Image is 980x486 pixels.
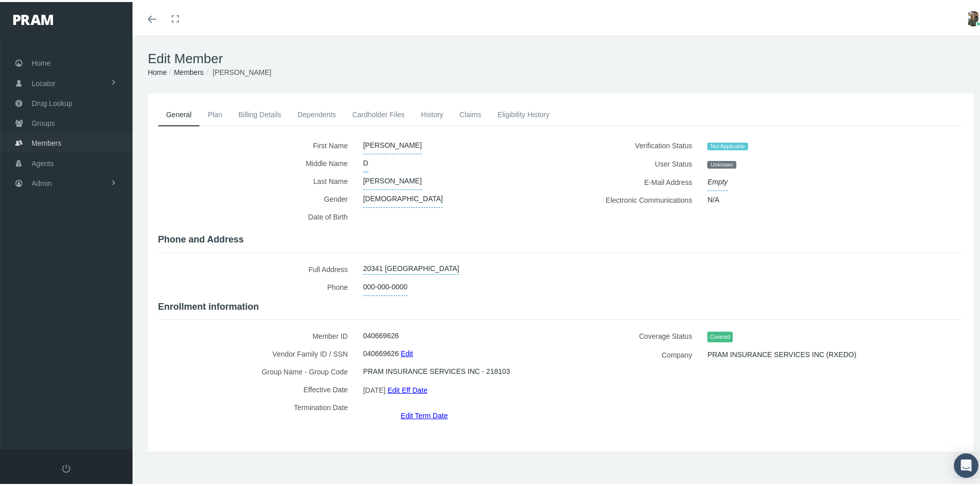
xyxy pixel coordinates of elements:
[148,66,167,74] a: Home
[230,101,289,124] a: Billing Details
[289,101,345,124] a: Dependents
[32,131,61,151] span: Members
[568,153,700,171] label: User Status
[363,343,399,360] span: 040669626
[363,170,422,188] span: [PERSON_NAME]
[32,112,55,131] span: Groups
[452,101,490,124] a: Claims
[32,72,56,91] span: Locator
[363,381,386,396] span: [DATE]
[158,396,356,419] label: Termination Date
[707,344,856,361] span: PRAM INSURANCE SERVICES INC (RXEDO)
[32,152,54,171] span: Agents
[158,325,356,343] label: Member ID
[158,101,200,124] a: General
[32,172,52,191] span: Admin
[568,134,700,153] label: Verification Status
[32,92,72,111] span: Drug Lookup
[707,330,733,340] span: Covered
[707,141,748,149] span: Not Applicable
[13,13,53,23] img: PRAM_20_x_78.png
[344,101,413,124] a: Cardholder Files
[174,66,203,74] a: Members
[158,206,356,227] label: Date of Birth
[158,134,356,152] label: First Name
[363,325,399,342] span: 040669626
[413,101,452,124] a: History
[387,381,427,395] a: Edit Eff Date
[707,159,736,167] span: Unknown
[568,171,700,189] label: E-Mail Address
[568,325,700,344] label: Coverage Status
[158,343,356,361] label: Vendor Family ID / SSN
[707,189,719,206] span: N/A
[148,49,973,65] h1: Edit Member
[158,276,356,294] label: Phone
[158,361,356,379] label: Group Name - Group Code
[489,101,558,124] a: Eligibility History
[200,101,230,124] a: Plan
[707,171,728,189] span: Empty
[158,232,963,244] h4: Phone and Address
[401,344,413,359] a: Edit
[213,66,271,74] span: [PERSON_NAME]
[954,451,978,476] div: Open Intercom Messenger
[158,300,963,311] h4: Enrollment information
[158,170,356,188] label: Last Name
[158,258,356,276] label: Full Address
[363,188,443,206] span: [DEMOGRAPHIC_DATA]
[32,51,50,71] span: Home
[363,134,422,152] span: [PERSON_NAME]
[363,276,408,294] span: 000-000-0000
[363,361,510,378] span: PRAM INSURANCE SERVICES INC - 218103
[158,379,356,396] label: Effective Date
[363,152,368,170] span: D
[568,344,700,362] label: Company
[401,406,447,421] a: Edit Term Date
[158,188,356,206] label: Gender
[568,189,700,207] label: Electronic Communications
[158,152,356,170] label: Middle Name
[363,258,460,273] a: 20341 [GEOGRAPHIC_DATA]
